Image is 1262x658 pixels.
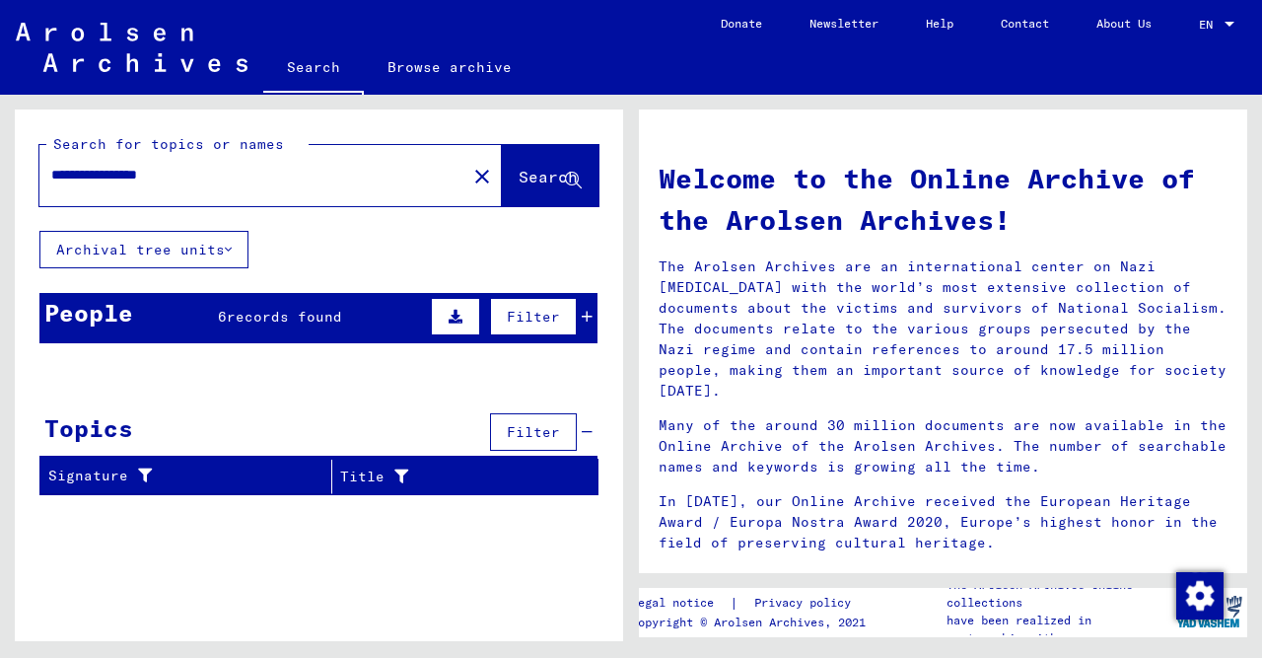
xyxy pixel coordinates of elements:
[16,23,247,72] img: Arolsen_neg.svg
[738,593,875,614] a: Privacy policy
[53,135,284,153] mat-label: Search for topics or names
[659,158,1227,241] h1: Welcome to the Online Archive of the Arolsen Archives!
[340,461,574,492] div: Title
[1199,17,1213,32] mat-select-trigger: EN
[364,43,535,91] a: Browse archive
[631,614,875,631] p: Copyright © Arolsen Archives, 2021
[659,256,1227,402] p: The Arolsen Archives are an international center on Nazi [MEDICAL_DATA] with the world’s most ext...
[39,231,248,268] button: Archival tree units
[263,43,364,95] a: Search
[1172,587,1246,636] img: yv_logo.png
[48,461,331,492] div: Signature
[490,298,577,335] button: Filter
[340,467,549,487] div: Title
[44,295,133,330] div: People
[1176,572,1224,620] img: Zustimmung ändern
[502,145,598,206] button: Search
[48,466,307,486] div: Signature
[631,593,875,614] div: |
[462,156,502,195] button: Clear
[490,413,577,451] button: Filter
[470,165,494,188] mat-icon: close
[507,308,560,326] span: Filter
[659,491,1227,553] p: In [DATE], our Online Archive received the European Heritage Award / Europa Nostra Award 2020, Eu...
[227,308,342,326] span: records found
[519,167,578,186] span: Search
[507,423,560,441] span: Filter
[946,612,1171,647] p: have been realized in partnership with
[659,415,1227,477] p: Many of the around 30 million documents are now available in the Online Archive of the Arolsen Ar...
[218,308,227,326] span: 6
[946,576,1171,612] p: The Arolsen Archives online collections
[1175,571,1223,619] div: Zustimmung ändern
[631,593,730,614] a: Legal notice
